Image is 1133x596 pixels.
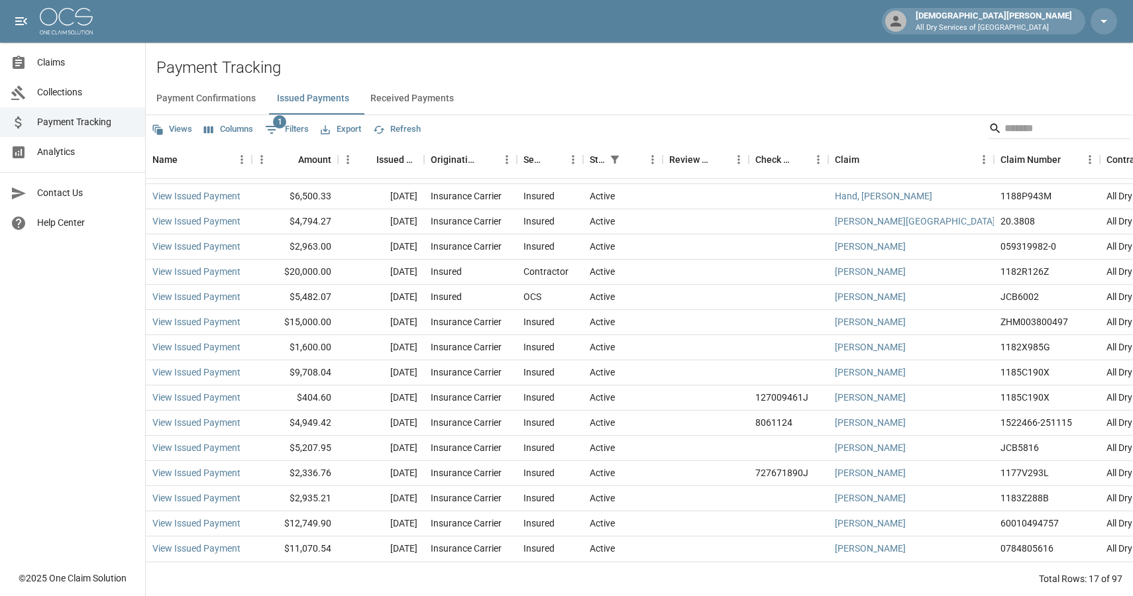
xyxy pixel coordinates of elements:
[266,83,360,115] button: Issued Payments
[523,466,555,479] div: Insured
[431,542,502,555] div: Insurance Carrier
[1000,240,1056,253] div: 059319982-0
[1000,466,1049,479] div: 1177V293L
[497,150,517,170] button: Menu
[146,83,1133,115] div: dynamic tabs
[755,466,808,479] div: 727671890J
[606,150,624,169] div: 1 active filter
[478,150,497,169] button: Sort
[835,340,906,354] a: [PERSON_NAME]
[431,215,502,228] div: Insurance Carrier
[590,391,615,404] div: Active
[298,141,331,178] div: Amount
[1039,572,1122,585] div: Total Rows: 17 of 97
[808,150,828,170] button: Menu
[431,416,502,429] div: Insurance Carrier
[989,118,1130,142] div: Search
[523,141,545,178] div: Sent To
[360,83,464,115] button: Received Payments
[252,285,338,310] div: $5,482.07
[1000,141,1061,178] div: Claim Number
[252,436,338,461] div: $5,207.95
[710,150,729,169] button: Sort
[338,184,424,209] div: [DATE]
[252,360,338,385] div: $9,708.04
[1000,189,1052,203] div: 1188P943M
[338,209,424,234] div: [DATE]
[156,58,1133,77] h2: Payment Tracking
[152,215,241,228] a: View Issued Payment
[431,290,462,303] div: Insured
[835,240,906,253] a: [PERSON_NAME]
[1000,315,1068,328] div: ZHM003800497
[994,141,1100,178] div: Claim Number
[828,141,994,178] div: Claim
[835,265,906,278] a: [PERSON_NAME]
[835,491,906,505] a: [PERSON_NAME]
[431,315,502,328] div: Insurance Carrier
[590,542,615,555] div: Active
[755,141,790,178] div: Check Number
[273,115,286,128] span: 1
[835,290,906,303] a: [PERSON_NAME]
[1000,491,1049,505] div: 1183Z288B
[624,150,643,169] button: Sort
[152,189,241,203] a: View Issued Payment
[1061,150,1079,169] button: Sort
[523,189,555,203] div: Insured
[152,240,241,253] a: View Issued Payment
[431,391,502,404] div: Insurance Carrier
[338,150,358,170] button: Menu
[835,141,859,178] div: Claim
[338,234,424,260] div: [DATE]
[252,209,338,234] div: $4,794.27
[152,542,241,555] a: View Issued Payment
[1000,215,1035,228] div: 20.3808
[1000,517,1059,530] div: 60010494757
[590,189,615,203] div: Active
[669,141,710,178] div: Review Status
[152,290,241,303] a: View Issued Payment
[338,536,424,562] div: [DATE]
[643,150,663,170] button: Menu
[146,83,266,115] button: Payment Confirmations
[424,141,517,178] div: Originating From
[835,542,906,555] a: [PERSON_NAME]
[252,511,338,536] div: $12,749.90
[431,265,462,278] div: Insured
[262,119,312,140] button: Show filters
[590,441,615,454] div: Active
[358,150,376,169] button: Sort
[19,571,127,585] div: © 2025 One Claim Solution
[590,517,615,530] div: Active
[431,466,502,479] div: Insurance Carrier
[338,436,424,461] div: [DATE]
[252,461,338,486] div: $2,336.76
[252,486,338,511] div: $2,935.21
[252,335,338,360] div: $1,600.00
[338,411,424,436] div: [DATE]
[590,315,615,328] div: Active
[1000,366,1050,379] div: 1185C190X
[37,115,135,129] span: Payment Tracking
[431,189,502,203] div: Insurance Carrier
[1000,265,1049,278] div: 1182R126Z
[523,315,555,328] div: Insured
[523,391,555,404] div: Insured
[152,391,241,404] a: View Issued Payment
[1000,416,1072,429] div: 1522466-251115
[152,466,241,479] a: View Issued Payment
[590,366,615,379] div: Active
[431,240,502,253] div: Insurance Carrier
[835,315,906,328] a: [PERSON_NAME]
[280,150,298,169] button: Sort
[152,265,241,278] a: View Issued Payment
[523,416,555,429] div: Insured
[338,360,424,385] div: [DATE]
[338,511,424,536] div: [DATE]
[590,416,615,429] div: Active
[338,141,424,178] div: Issued Date
[663,141,749,178] div: Review Status
[523,340,555,354] div: Insured
[523,366,555,379] div: Insured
